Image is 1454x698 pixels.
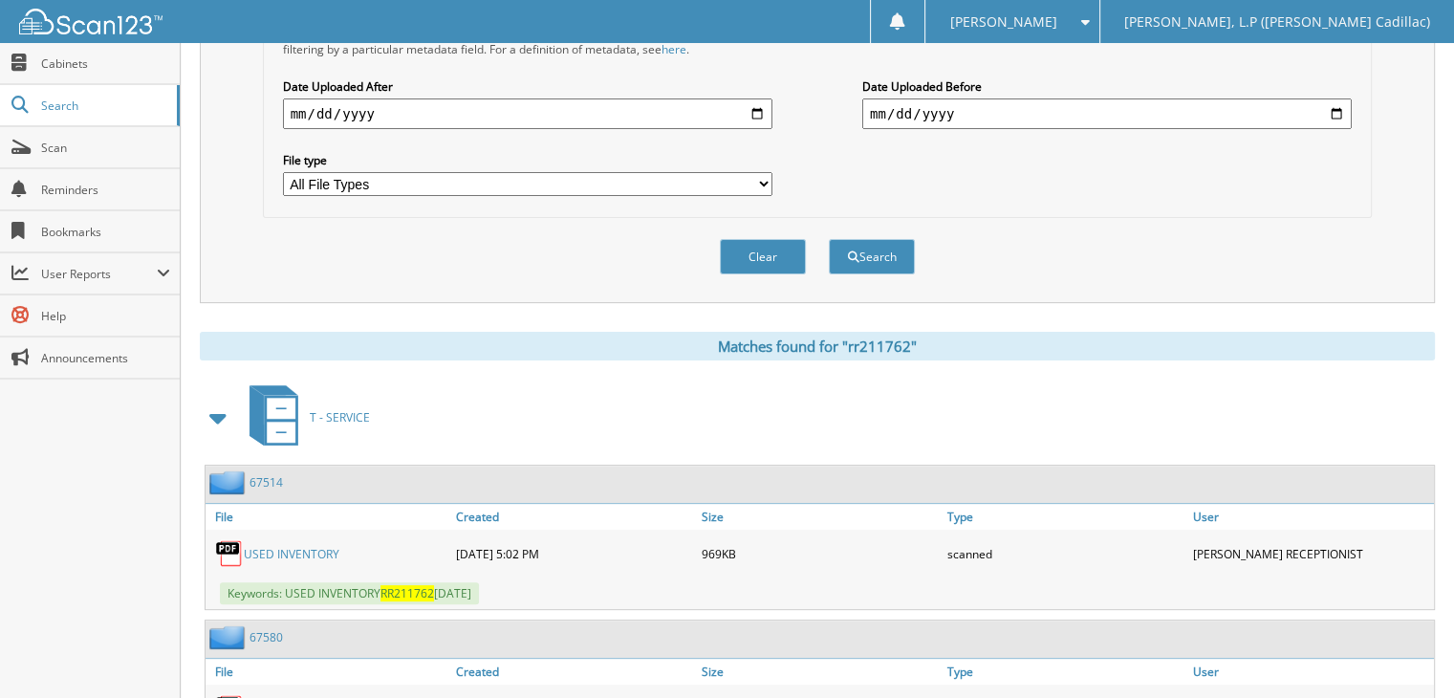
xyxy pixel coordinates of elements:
[283,98,772,129] input: start
[1188,504,1434,530] a: User
[41,182,170,198] span: Reminders
[41,98,167,114] span: Search
[238,380,370,455] a: T - SERVICE
[41,266,157,282] span: User Reports
[949,16,1056,28] span: [PERSON_NAME]
[697,534,943,573] div: 969KB
[310,409,370,425] span: T - SERVICE
[206,504,451,530] a: File
[380,585,434,601] span: RR211762
[200,332,1435,360] div: Matches found for "rr211762"
[220,582,479,604] span: Keywords: USED INVENTORY [DATE]
[451,659,697,685] a: Created
[209,470,250,494] img: folder2.png
[862,78,1352,95] label: Date Uploaded Before
[697,659,943,685] a: Size
[209,625,250,649] img: folder2.png
[451,504,697,530] a: Created
[943,659,1188,685] a: Type
[19,9,163,34] img: scan123-logo-white.svg
[250,629,283,645] a: 67580
[41,55,170,72] span: Cabinets
[244,546,339,562] a: USED INVENTORY
[283,78,772,95] label: Date Uploaded After
[943,504,1188,530] a: Type
[215,539,244,568] img: PDF.png
[829,239,915,274] button: Search
[1124,16,1430,28] span: [PERSON_NAME], L.P ([PERSON_NAME] Cadillac)
[862,98,1352,129] input: end
[697,504,943,530] a: Size
[1188,659,1434,685] a: User
[283,152,772,168] label: File type
[943,534,1188,573] div: scanned
[250,474,283,491] a: 67514
[41,308,170,324] span: Help
[662,41,686,57] a: here
[206,659,451,685] a: File
[41,350,170,366] span: Announcements
[41,224,170,240] span: Bookmarks
[720,239,806,274] button: Clear
[451,534,697,573] div: [DATE] 5:02 PM
[1188,534,1434,573] div: [PERSON_NAME] RECEPTIONIST
[41,140,170,156] span: Scan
